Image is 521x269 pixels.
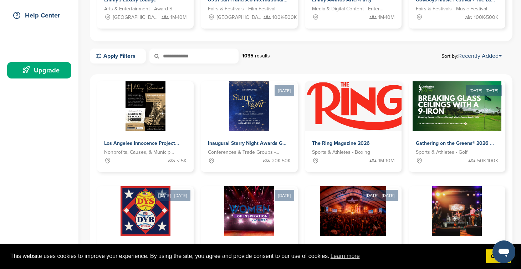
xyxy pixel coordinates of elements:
[330,251,361,262] a: learn more about cookies
[208,5,275,13] span: Fairs & Festivals - Film Festival
[7,7,71,24] a: Help Center
[474,14,498,21] span: 100K-500K
[416,5,487,13] span: Fairs & Festivals - Music Festival
[312,140,370,146] span: The Ring Magazine 2026
[275,85,294,96] div: [DATE]
[208,148,280,156] span: Conferences & Trade Groups - Real Estate
[378,157,394,165] span: 1M-10M
[11,64,71,77] div: Upgrade
[104,148,176,156] span: Nonprofits, Causes, & Municipalities - Public Benefit
[275,190,294,201] div: [DATE]
[126,81,165,131] img: Sponsorpitch &
[121,186,170,236] img: Sponsorpitch &
[208,140,322,146] span: Inaugural Starry Night Awards Gala & Installation
[413,81,501,131] img: Sponsorpitch &
[201,70,297,172] a: [DATE] Sponsorpitch & Inaugural Starry Night Awards Gala & Installation Conferences & Trade Group...
[10,251,480,262] span: This website uses cookies to improve your experience. By using the site, you agree and provide co...
[305,81,417,131] img: Sponsorpitch &
[90,49,146,64] a: Apply Filters
[272,14,297,21] span: 100K-500K
[97,81,194,172] a: Sponsorpitch & Los Angeles Innocence Project Nonprofits, Causes, & Municipalities - Public Benefi...
[312,5,384,13] span: Media & Digital Content - Entertainment
[113,14,158,21] span: [GEOGRAPHIC_DATA], [GEOGRAPHIC_DATA]
[170,14,187,21] span: 1M-10M
[486,249,511,264] a: dismiss cookie message
[104,140,175,146] span: Los Angeles Innocence Project
[272,157,291,165] span: 20K-50K
[458,52,502,60] a: Recently Added
[242,53,254,59] strong: 1035
[362,190,398,201] div: [DATE] - [DATE]
[477,157,498,165] span: 50K-100K
[104,5,176,13] span: Arts & Entertainment - Award Show
[441,53,502,59] span: Sort by:
[255,53,270,59] span: results
[177,157,187,165] span: < 5K
[320,186,387,236] img: Sponsorpitch &
[432,186,482,236] img: Sponsorpitch &
[466,85,502,96] div: [DATE] - [DATE]
[229,81,269,131] img: Sponsorpitch &
[217,14,261,21] span: [GEOGRAPHIC_DATA], [GEOGRAPHIC_DATA]
[11,9,71,22] div: Help Center
[155,190,190,201] div: [DATE] - [DATE]
[409,70,505,172] a: [DATE] - [DATE] Sponsorpitch & Gathering on the Greens® 2026 – Premium Golf & Executive Women Spo...
[312,148,370,156] span: Sports & Athletes - Boxing
[7,62,71,78] a: Upgrade
[492,240,515,263] iframe: Button to launch messaging window
[224,186,274,236] img: Sponsorpitch &
[378,14,394,21] span: 1M-10M
[305,81,402,172] a: Sponsorpitch & The Ring Magazine 2026 Sports & Athletes - Boxing 1M-10M
[416,148,468,156] span: Sports & Athletes - Golf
